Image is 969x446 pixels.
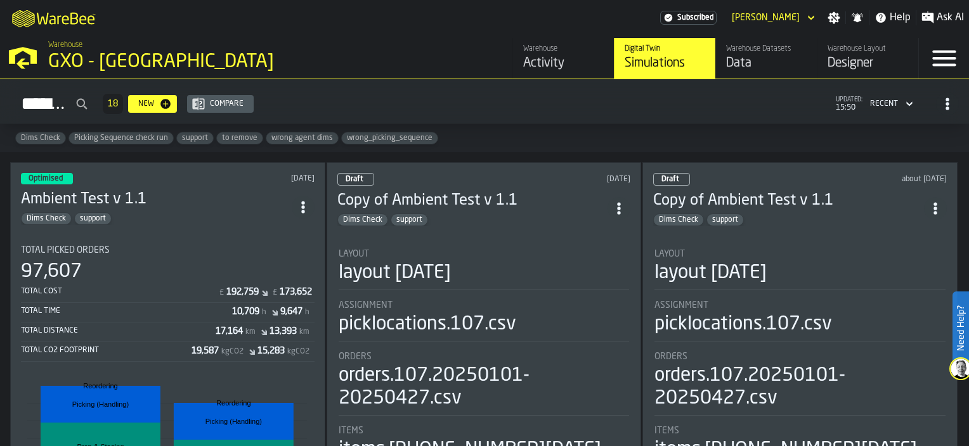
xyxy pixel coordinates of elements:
div: stat-Orders [339,352,630,416]
button: button-Compare [187,95,254,113]
span: h [305,308,309,317]
div: Stat Value [216,326,243,336]
div: Updated: 23/07/2025, 11:57:06 Created: 08/07/2025, 23:59:55 [195,174,314,183]
div: orders.107.20250101-20250427.csv [339,364,630,410]
div: Title [339,352,630,362]
a: link-to-/wh/i/ae0cd702-8cb1-4091-b3be-0aee77957c79/data [715,38,817,79]
span: Draft [661,175,679,183]
span: Warehouse [48,41,82,49]
span: Dims Check [654,215,703,224]
label: button-toggle-Help [869,10,916,25]
div: stat-Total Picked Orders [21,245,315,362]
div: Total Cost [21,287,217,296]
div: Simulations [625,54,705,72]
div: DropdownMenuValue-4 [865,96,916,111]
span: Help [890,10,911,25]
div: DropdownMenuValue-Kzysztof Malecki [732,13,800,23]
div: Stat Value [226,287,259,297]
div: status-0 2 [653,173,690,186]
span: 15:50 [836,103,862,112]
div: Total Distance [21,326,216,335]
div: Title [654,249,946,259]
span: km [245,328,256,336]
span: kgCO2 [221,347,244,356]
span: £ [273,288,277,297]
span: support [75,214,111,223]
div: orders.107.20250101-20250427.csv [654,364,946,410]
div: stat-Orders [654,352,946,416]
div: Compare [205,99,249,108]
div: Title [21,245,315,255]
span: Dims Check [22,214,71,223]
div: Warehouse [523,44,604,53]
a: link-to-/wh/i/ae0cd702-8cb1-4091-b3be-0aee77957c79/designer [817,38,918,79]
div: Stat Value [280,307,302,317]
span: wrong agent dims [266,134,338,143]
label: Need Help? [954,293,968,364]
span: Layout [654,249,685,259]
div: Activity [523,54,604,72]
span: Dims Check [16,134,65,143]
div: layout [DATE] [654,262,767,284]
h3: Ambient Test v 1.1 [21,189,292,210]
a: link-to-/wh/i/ae0cd702-8cb1-4091-b3be-0aee77957c79/feed/ [512,38,614,79]
div: Digital Twin [625,44,705,53]
div: Total Time [21,307,232,315]
div: status-0 2 [337,173,374,186]
span: to remove [217,134,263,143]
span: £ [219,288,224,297]
div: Title [654,300,946,310]
div: DropdownMenuValue-Kzysztof Malecki [727,10,817,25]
div: Data [726,54,807,72]
div: DropdownMenuValue-4 [870,99,898,108]
span: Orders [654,352,687,362]
div: picklocations.107.csv [339,313,516,336]
h3: Copy of Ambient Test v 1.1 [653,191,924,211]
div: Updated: 22/07/2025, 13:03:22 Created: 22/07/2025, 12:53:21 [504,175,630,184]
div: GXO - [GEOGRAPHIC_DATA] [48,51,391,73]
span: kgCO2 [287,347,309,356]
div: Stat Value [232,307,259,317]
div: Menu Subscription [660,11,717,25]
div: Title [654,426,946,436]
div: layout [DATE] [339,262,451,284]
span: Items [654,426,679,436]
div: Designer [828,54,908,72]
div: Title [654,352,946,362]
div: stat-Assignment [339,300,630,341]
div: Title [339,426,630,436]
div: stat-Layout [339,249,630,290]
a: link-to-/wh/i/ae0cd702-8cb1-4091-b3be-0aee77957c79/settings/billing [660,11,717,25]
div: Title [339,300,630,310]
span: support [177,134,213,143]
span: Optimised [29,175,63,182]
span: Ask AI [937,10,964,25]
label: button-toggle-Ask AI [916,10,969,25]
span: Total Picked Orders [21,245,110,255]
div: Copy of Ambient Test v 1.1 [337,191,608,211]
div: Warehouse Datasets [726,44,807,53]
span: Orders [339,352,372,362]
div: stat-Layout [654,249,946,290]
div: Total CO2 Footprint [21,346,192,355]
a: link-to-/wh/i/ae0cd702-8cb1-4091-b3be-0aee77957c79/simulations [614,38,715,79]
div: Updated: 11/07/2025, 10:55:01 Created: 11/07/2025, 10:46:37 [820,175,947,184]
div: ButtonLoadMore-Load More-Prev-First-Last [98,94,128,114]
span: wrong_picking_sequence [342,134,438,143]
span: Dims Check [338,215,387,224]
div: Title [339,249,630,259]
div: New [133,99,159,108]
div: Stat Value [192,346,219,356]
span: Picking Sequence check run [69,134,173,143]
div: 97,607 [21,260,82,283]
span: Subscribed [677,13,713,22]
div: picklocations.107.csv [654,313,832,336]
div: Stat Value [270,326,297,336]
label: button-toggle-Notifications [846,11,869,24]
